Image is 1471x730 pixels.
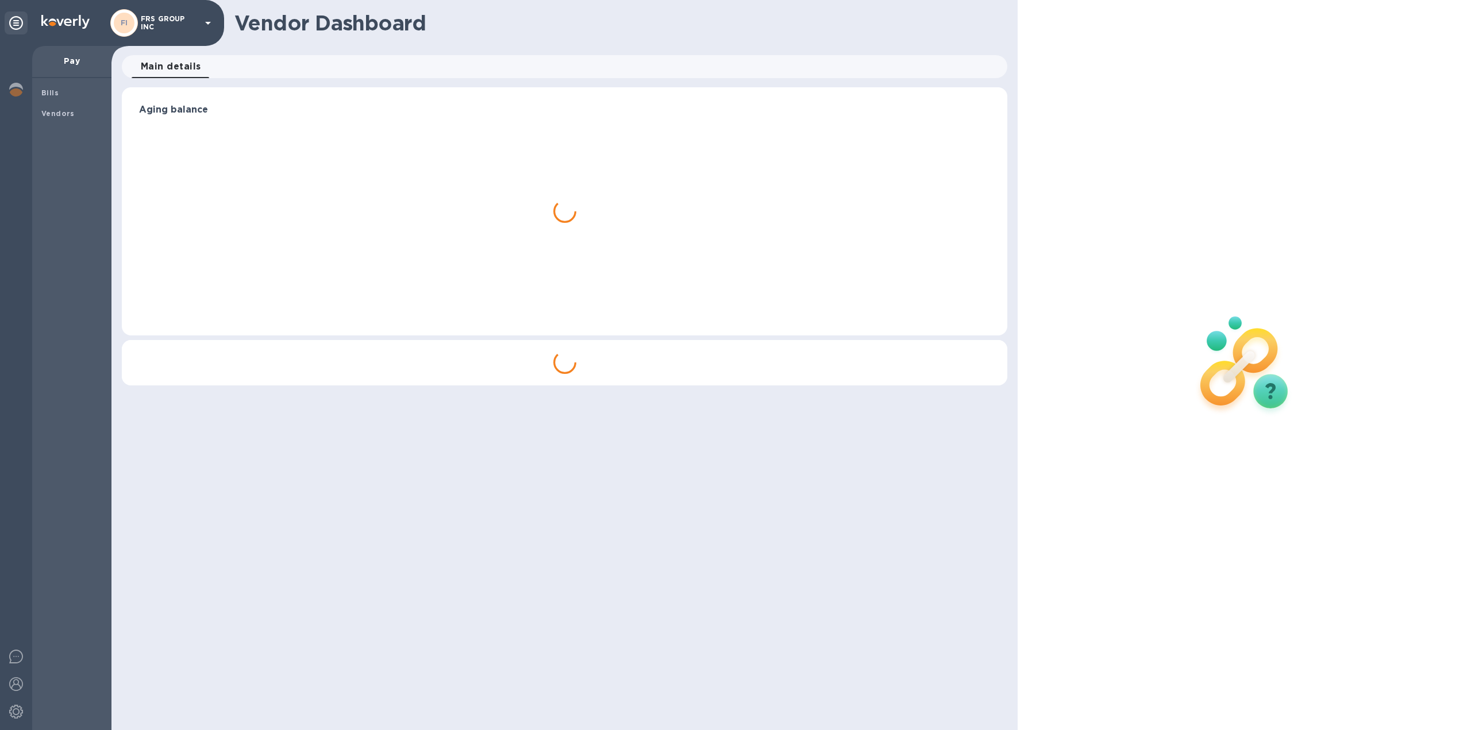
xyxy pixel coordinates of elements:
b: Bills [41,88,59,97]
h3: Aging balance [139,105,990,115]
div: Unpin categories [5,11,28,34]
p: Pay [41,55,102,67]
img: Logo [41,15,90,29]
b: FI [121,18,128,27]
h1: Vendor Dashboard [234,11,999,35]
b: Vendors [41,109,75,118]
span: Main details [141,59,201,75]
p: FRS GROUP INC [141,15,198,31]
